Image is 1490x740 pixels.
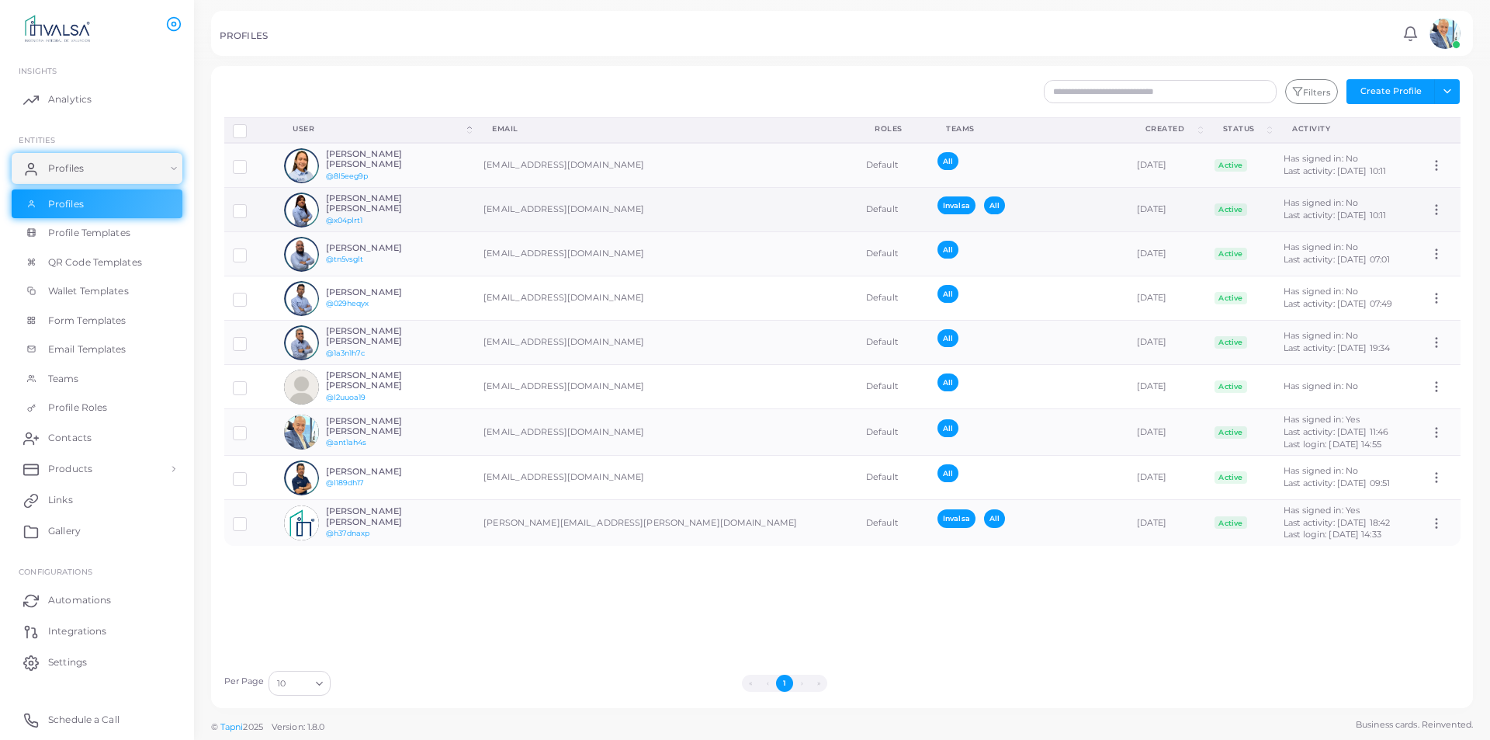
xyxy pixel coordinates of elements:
span: Invalsa [937,196,975,214]
a: @l189dh17 [326,478,365,487]
span: All [937,329,958,347]
a: Gallery [12,516,182,547]
span: Profiles [48,162,84,175]
h6: [PERSON_NAME] [PERSON_NAME] [326,326,440,346]
h6: [PERSON_NAME] [PERSON_NAME] [326,506,440,526]
a: Profiles [12,153,182,184]
span: Contacts [48,431,92,445]
span: INSIGHTS [19,66,57,75]
td: Default [858,456,929,500]
a: Wallet Templates [12,276,182,306]
td: [DATE] [1128,500,1206,546]
div: Created [1145,123,1195,134]
span: Active [1215,292,1247,304]
img: avatar [284,415,319,450]
span: Has signed in: No [1284,286,1358,297]
h6: [PERSON_NAME] [326,287,440,297]
span: Integrations [48,624,106,638]
span: Active [1215,380,1247,393]
h5: PROFILES [220,30,268,41]
td: [EMAIL_ADDRESS][DOMAIN_NAME] [475,456,858,500]
span: Automations [48,593,111,607]
td: [DATE] [1128,456,1206,500]
td: [DATE] [1128,276,1206,321]
span: Invalsa [937,509,975,527]
a: avatar [1425,18,1464,49]
td: [DATE] [1128,321,1206,365]
h6: [PERSON_NAME] [PERSON_NAME] [326,370,440,391]
a: @029heqyx [326,299,369,307]
div: Status [1223,123,1264,134]
span: Gallery [48,524,81,538]
th: Row-selection [224,117,276,143]
img: avatar [1429,18,1461,49]
a: logo [14,15,100,43]
span: Last activity: [DATE] 19:34 [1284,342,1390,353]
div: Email [492,123,840,134]
a: Profiles [12,189,182,219]
td: Default [858,365,929,409]
span: Email Templates [48,342,126,356]
span: All [937,464,958,482]
img: avatar [284,460,319,495]
span: Active [1215,159,1247,172]
a: Email Templates [12,335,182,364]
span: All [984,196,1005,214]
span: Has signed in: No [1284,197,1358,208]
span: Last activity: [DATE] 07:49 [1284,298,1392,309]
button: Create Profile [1346,79,1435,104]
span: 10 [277,676,286,692]
a: QR Code Templates [12,248,182,277]
span: Last activity: [DATE] 07:01 [1284,254,1390,265]
span: Last login: [DATE] 14:55 [1284,439,1381,450]
span: Has signed in: No [1284,465,1358,476]
span: Configurations [19,567,92,576]
a: @tn5vsglt [326,255,364,263]
td: [EMAIL_ADDRESS][DOMAIN_NAME] [475,321,858,365]
span: Last activity: [DATE] 09:51 [1284,478,1390,488]
div: activity [1292,123,1403,134]
span: All [937,285,958,303]
span: Has signed in: No [1284,380,1358,391]
td: [DATE] [1128,232,1206,276]
a: @8l5eeg9p [326,172,369,180]
h6: [PERSON_NAME] [326,243,440,253]
span: Wallet Templates [48,284,129,298]
button: Go to page 1 [776,675,793,692]
td: [EMAIL_ADDRESS][DOMAIN_NAME] [475,143,858,188]
span: Profile Roles [48,401,107,415]
a: @1a3n1h7c [326,349,366,357]
td: Default [858,232,929,276]
td: [EMAIL_ADDRESS][DOMAIN_NAME] [475,409,858,456]
a: Products [12,453,182,485]
span: Settings [48,655,87,669]
a: @ant1ah4s [326,438,367,446]
span: © [211,721,324,734]
span: All [937,241,958,259]
span: Active [1215,336,1247,349]
img: avatar [284,193,319,228]
td: [PERSON_NAME][EMAIL_ADDRESS][PERSON_NAME][DOMAIN_NAME] [475,500,858,546]
div: Teams [946,123,1111,134]
span: All [937,152,958,170]
a: Profile Roles [12,393,182,422]
img: avatar [284,281,319,316]
span: QR Code Templates [48,255,142,269]
img: avatar [284,148,319,183]
span: Version: 1.8.0 [272,721,325,732]
th: Action [1421,117,1461,143]
span: Products [48,462,92,476]
h6: [PERSON_NAME] [PERSON_NAME] [326,416,440,436]
a: Settings [12,647,182,678]
span: Links [48,493,73,507]
td: [DATE] [1128,188,1206,232]
a: Profile Templates [12,218,182,248]
a: Tapni [220,721,244,732]
div: Roles [875,123,912,134]
td: Default [858,143,929,188]
img: avatar [284,505,319,540]
span: 2025 [243,721,262,734]
span: Profiles [48,197,84,211]
a: Analytics [12,84,182,115]
a: @x04plrt1 [326,216,363,224]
